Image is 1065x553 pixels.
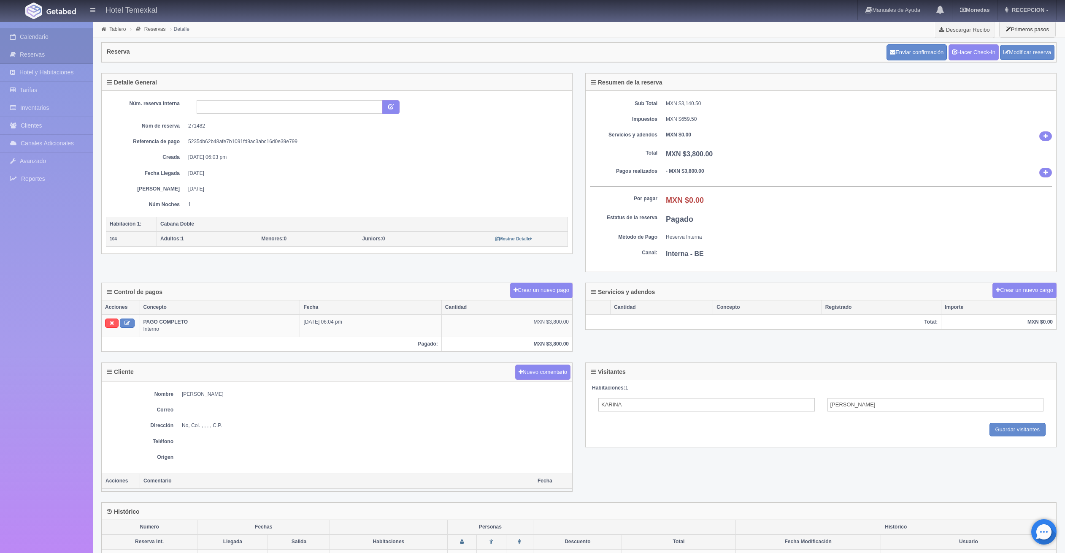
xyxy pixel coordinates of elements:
button: Enviar confirmación [887,44,947,60]
dt: Núm. reserva interna [112,100,180,107]
th: Pagado: [102,337,441,351]
dd: MXN $3,140.50 [666,100,1052,107]
button: Crear un nuevo cargo [992,283,1057,298]
dt: Servicios y adendos [590,131,657,139]
span: 0 [261,236,287,242]
dt: Correo [106,406,173,414]
strong: Adultos: [160,236,181,242]
h4: Hotel Temexkal [105,4,157,15]
td: MXN $3,800.00 [441,315,572,337]
span: 1 [160,236,184,242]
dd: [DATE] 06:03 pm [188,154,562,161]
dt: Origen [106,454,173,461]
strong: Habitaciones: [592,385,625,391]
th: Cantidad [441,300,572,315]
th: Registrado [822,300,941,315]
span: 0 [362,236,385,242]
dt: Creada [112,154,180,161]
h4: Cliente [107,369,134,375]
a: Mostrar Detalle [495,236,532,242]
th: Cabaña Doble [157,217,568,232]
dt: [PERSON_NAME] [112,185,180,193]
dt: Referencia de pago [112,138,180,145]
th: Importe [941,300,1056,315]
th: Llegada [197,534,268,549]
th: MXN $3,800.00 [441,337,572,351]
h4: Detalle General [107,79,157,86]
td: [DATE] 06:04 pm [300,315,441,337]
dt: Total [590,150,657,157]
th: Fechas [197,520,330,534]
b: MXN $0.00 [666,196,704,204]
dt: Canal: [590,249,657,256]
dt: Dirección [106,422,173,429]
input: Apellidos del Adulto [827,398,1044,411]
th: Número [102,520,197,534]
th: Concepto [140,300,300,315]
th: Comentario [140,474,534,488]
dt: Método de Pago [590,234,657,241]
dd: [DATE] [188,185,562,193]
button: Nuevo comentario [515,365,571,380]
th: Total [622,534,735,549]
b: Monedas [960,7,989,13]
th: Usuario [881,534,1056,549]
dt: Estatus de la reserva [590,214,657,221]
h4: Visitantes [591,369,626,375]
img: Getabed [46,8,76,14]
th: Fecha Modificación [735,534,881,549]
h4: Servicios y adendos [591,289,655,295]
dd: 271482 [188,123,562,130]
strong: Juniors: [362,236,382,242]
dd: No, Col. , , , , C.P. [182,422,568,429]
dt: Teléfono [106,438,173,445]
th: Descuento [533,534,622,549]
h4: Histórico [107,509,140,515]
b: - MXN $3,800.00 [666,168,704,174]
dt: Nombre [106,391,173,398]
div: 1 [592,384,1050,392]
b: Pagado [666,215,693,223]
dd: 1 [188,201,562,208]
th: Fecha [534,474,572,488]
h4: Control de pagos [107,289,162,295]
b: Habitación 1: [110,221,141,227]
h4: Reserva [107,49,130,55]
dd: MXN $659.50 [666,116,1052,123]
dt: Sub Total [590,100,657,107]
th: Concepto [713,300,822,315]
td: Interno [140,315,300,337]
th: Acciones [102,474,140,488]
button: Primeros pasos [999,21,1056,38]
dd: Reserva Interna [666,234,1052,241]
dt: Fecha Llegada [112,170,180,177]
dt: Por pagar [590,195,657,202]
b: Interna - BE [666,250,704,257]
th: Personas [447,520,533,534]
th: Acciones [102,300,140,315]
small: 104 [110,237,117,241]
th: Reserva Int. [102,534,197,549]
a: Reservas [144,26,166,32]
li: Detalle [168,25,192,33]
input: Nombre del Adulto [598,398,815,411]
th: Histórico [735,520,1056,534]
dt: Pagos realizados [590,168,657,175]
th: Total: [586,315,941,330]
button: Crear un nuevo pago [510,283,573,298]
h4: Resumen de la reserva [591,79,662,86]
a: Tablero [109,26,126,32]
dt: Núm de reserva [112,123,180,130]
th: Fecha [300,300,441,315]
b: PAGO COMPLETO [143,319,188,325]
th: Cantidad [611,300,713,315]
dd: [PERSON_NAME] [182,391,568,398]
dt: Núm Noches [112,201,180,208]
dd: [DATE] [188,170,562,177]
strong: Menores: [261,236,284,242]
th: Salida [268,534,330,549]
th: MXN $0.00 [941,315,1056,330]
dd: 5235db62b48afe7b1091fd9ac3abc16d0e39e799 [188,138,562,145]
img: Getabed [25,3,42,19]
